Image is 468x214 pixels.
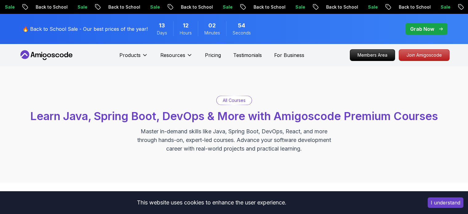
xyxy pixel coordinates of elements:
[399,49,450,61] a: Join Amigoscode
[290,4,310,10] p: Sale
[160,51,193,64] button: Resources
[31,4,73,10] p: Back to School
[205,51,221,59] a: Pricing
[73,4,92,10] p: Sale
[428,197,463,208] button: Accept cookies
[350,50,395,61] p: Members Area
[363,4,383,10] p: Sale
[223,97,246,103] p: All Courses
[159,21,165,30] span: 13 Days
[176,4,218,10] p: Back to School
[233,30,251,36] span: Seconds
[274,51,304,59] a: For Business
[208,21,216,30] span: 2 Minutes
[410,25,434,33] p: Grab Now
[238,21,245,30] span: 54 Seconds
[183,21,189,30] span: 12 Hours
[160,51,185,59] p: Resources
[399,50,449,61] p: Join Amigoscode
[180,30,192,36] span: Hours
[30,109,438,123] span: Learn Java, Spring Boot, DevOps & More with Amigoscode Premium Courses
[103,4,145,10] p: Back to School
[350,49,395,61] a: Members Area
[218,4,238,10] p: Sale
[131,127,338,153] p: Master in-demand skills like Java, Spring Boot, DevOps, React, and more through hands-on, expert-...
[145,4,165,10] p: Sale
[233,51,262,59] a: Testimonials
[119,51,141,59] p: Products
[119,51,148,64] button: Products
[394,4,436,10] p: Back to School
[5,196,418,209] div: This website uses cookies to enhance the user experience.
[204,30,220,36] span: Minutes
[157,30,167,36] span: Days
[249,4,290,10] p: Back to School
[436,4,455,10] p: Sale
[22,25,148,33] p: 🔥 Back to School Sale - Our best prices of the year!
[321,4,363,10] p: Back to School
